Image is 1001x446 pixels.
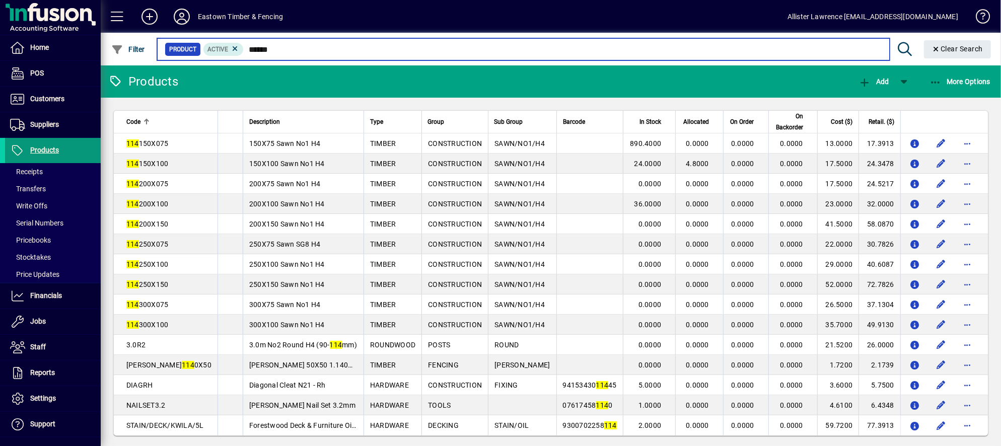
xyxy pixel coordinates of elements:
span: CONSTRUCTION [428,180,482,188]
span: 0.0000 [686,139,709,147]
div: Description [249,116,357,127]
span: 250X150 Sawn No1 H4 [249,280,325,288]
button: Edit [933,357,949,373]
span: POSTS [428,341,450,349]
span: 0.0000 [638,220,662,228]
span: Suppliers [30,120,59,128]
span: Group [428,116,445,127]
span: On Backorder [775,111,803,133]
span: 250X100 [126,260,169,268]
span: TIMBER [370,321,396,329]
span: 300X075 [126,301,169,309]
a: Reports [5,360,101,386]
span: [PERSON_NAME] 50X50 1.140m H3.2 [249,361,372,369]
span: Add [859,78,889,86]
button: More options [959,216,975,232]
span: TIMBER [370,180,396,188]
td: 17.5000 [817,174,859,194]
span: 0.0000 [686,180,709,188]
span: TIMBER [370,260,396,268]
td: 6.4348 [859,395,900,415]
span: TIMBER [370,361,396,369]
a: Stocktakes [5,249,101,266]
div: Allister Lawrence [EMAIL_ADDRESS][DOMAIN_NAME] [788,9,958,25]
mat-chip: Activation Status: Active [203,43,244,56]
span: SAWN/NO1/H4 [494,240,545,248]
span: STAIN/DECK/KWILA/5L [126,421,204,429]
td: 52.0000 [817,274,859,294]
span: Cost ($) [831,116,852,127]
div: On Backorder [775,111,812,133]
span: CONSTRUCTION [428,381,482,389]
button: More options [959,317,975,333]
span: CONSTRUCTION [428,321,482,329]
a: Settings [5,386,101,411]
span: Description [249,116,280,127]
span: 94153430 45 [563,381,617,389]
span: CONSTRUCTION [428,280,482,288]
button: More options [959,236,975,252]
div: On Order [730,116,763,127]
span: Stocktakes [10,253,51,261]
span: 250X75 Sawn SG8 H4 [249,240,321,248]
span: 150X100 [126,160,169,168]
span: TIMBER [370,200,396,208]
td: 29.0000 [817,254,859,274]
span: 0.0000 [686,341,709,349]
span: 0.0000 [731,361,754,369]
span: FIXING [494,381,518,389]
a: Pricebooks [5,232,101,249]
span: 200X150 Sawn No1 H4 [249,220,325,228]
span: CONSTRUCTION [428,160,482,168]
td: 40.6087 [859,254,900,274]
span: Diagonal Cleat N21 - Rh [249,381,326,389]
span: 0.0000 [731,260,754,268]
span: 0.0000 [638,280,662,288]
span: SAWN/NO1/H4 [494,180,545,188]
span: SAWN/NO1/H4 [494,280,545,288]
td: 5.7500 [859,375,900,395]
span: SAWN/NO1/H4 [494,139,545,147]
span: 0.0000 [780,361,803,369]
td: 35.7000 [817,315,859,335]
span: 0.0000 [780,139,803,147]
span: 0.0000 [780,160,803,168]
em: 114 [126,301,139,309]
a: Staff [5,335,101,360]
button: Edit [933,156,949,172]
span: 0.0000 [638,240,662,248]
span: 0.0000 [686,260,709,268]
em: 114 [126,200,139,208]
div: Eastown Timber & Fencing [198,9,283,25]
div: Type [370,116,415,127]
button: More options [959,417,975,433]
td: 37.1304 [859,294,900,315]
span: Home [30,43,49,51]
a: Home [5,35,101,60]
span: 150X075 [126,139,169,147]
span: [PERSON_NAME] [494,361,550,369]
span: DECKING [428,421,459,429]
em: 114 [126,260,139,268]
span: 0.0000 [686,381,709,389]
em: 114 [126,280,139,288]
span: CONSTRUCTION [428,301,482,309]
span: 0.0000 [638,361,662,369]
span: 0.0000 [638,260,662,268]
button: Edit [933,276,949,292]
span: Forestwood Deck & Furniture Oil - Natural Kwila 5L [249,421,413,429]
span: SAWN/NO1/H4 [494,160,545,168]
span: DIAGRH [126,381,153,389]
span: 9300702258 [563,421,617,429]
span: TIMBER [370,160,396,168]
span: Type [370,116,383,127]
td: 58.0870 [859,214,900,234]
em: 114 [126,180,139,188]
span: 0.0000 [780,240,803,248]
button: More options [959,337,975,353]
span: 0.0000 [731,240,754,248]
span: 0.0000 [686,321,709,329]
span: Products [30,146,59,154]
span: 200X075 [126,180,169,188]
span: HARDWARE [370,381,409,389]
